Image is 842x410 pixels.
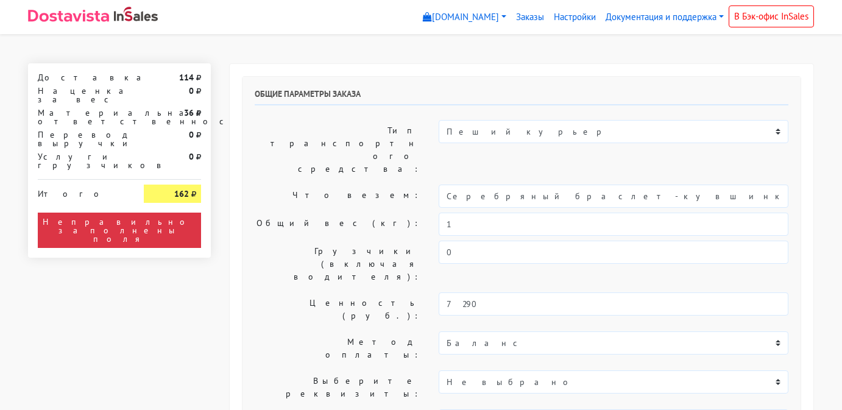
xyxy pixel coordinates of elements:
a: Документация и поддержка [601,5,729,29]
a: Заказы [511,5,549,29]
label: Что везем: [246,185,430,208]
a: Настройки [549,5,601,29]
div: Материальная ответственность [29,108,135,125]
label: Метод оплаты: [246,331,430,366]
img: InSales [114,7,158,21]
h6: Общие параметры заказа [255,89,788,105]
label: Выберите реквизиты: [246,370,430,405]
strong: 0 [189,129,194,140]
strong: 114 [179,72,194,83]
div: Доставка [29,73,135,82]
strong: 0 [189,151,194,162]
strong: 0 [189,85,194,96]
div: Перевод выручки [29,130,135,147]
img: Dostavista - срочная курьерская служба доставки [28,10,109,22]
div: Услуги грузчиков [29,152,135,169]
label: Грузчики (включая водителя): [246,241,430,288]
a: [DOMAIN_NAME] [418,5,511,29]
label: Общий вес (кг): [246,213,430,236]
div: Итого [38,185,126,198]
strong: 36 [184,107,194,118]
label: Тип транспортного средства: [246,120,430,180]
a: В Бэк-офис InSales [729,5,814,27]
div: Неправильно заполнены поля [38,213,201,248]
strong: 162 [174,188,189,199]
label: Ценность (руб.): [246,292,430,327]
div: Наценка за вес [29,87,135,104]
